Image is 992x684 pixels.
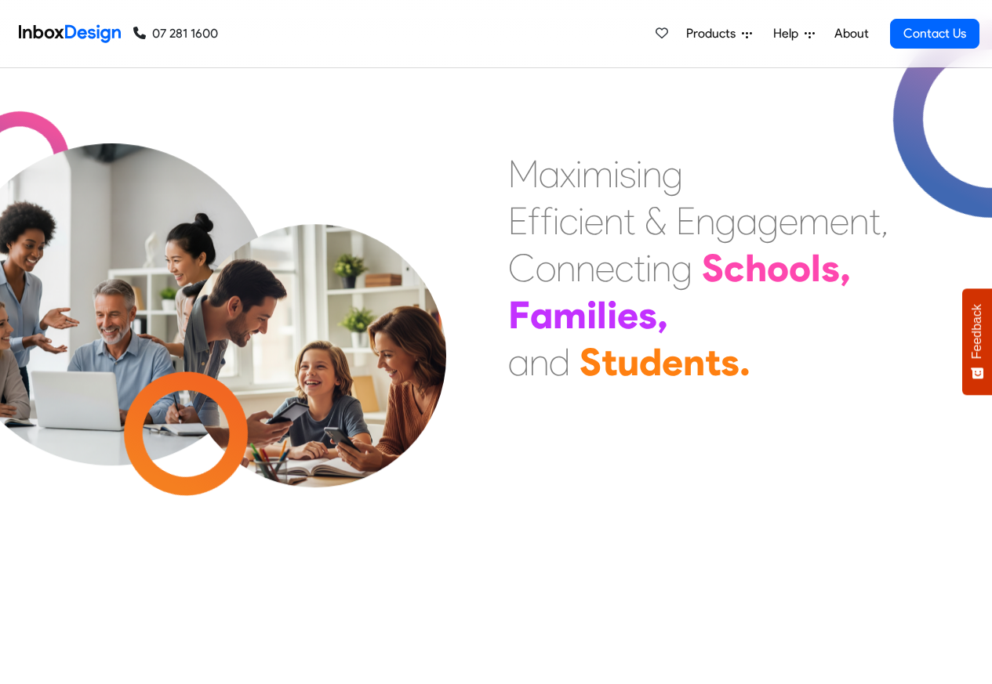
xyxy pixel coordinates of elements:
[508,338,529,385] div: a
[636,150,642,197] div: i
[576,150,582,197] div: i
[530,291,553,338] div: a
[686,24,742,43] span: Products
[576,244,595,291] div: n
[811,244,821,291] div: l
[540,197,553,244] div: f
[587,291,597,338] div: i
[680,18,758,49] a: Products
[556,244,576,291] div: n
[584,197,604,244] div: e
[869,197,881,244] div: t
[553,291,587,338] div: m
[721,338,739,385] div: s
[582,150,613,197] div: m
[638,291,657,338] div: s
[645,197,667,244] div: &
[652,244,671,291] div: n
[549,338,570,385] div: d
[962,288,992,395] button: Feedback - Show survey
[607,291,617,338] div: i
[508,150,539,197] div: M
[539,150,560,197] div: a
[840,244,851,291] div: ,
[620,150,636,197] div: s
[830,18,873,49] a: About
[715,197,736,244] div: g
[739,338,750,385] div: .
[604,197,623,244] div: n
[767,244,789,291] div: o
[881,197,888,244] div: ,
[671,244,692,291] div: g
[634,244,645,291] div: t
[702,244,724,291] div: S
[623,197,635,244] div: t
[683,338,705,385] div: n
[597,291,607,338] div: l
[724,244,745,291] div: c
[890,19,979,49] a: Contact Us
[595,244,615,291] div: e
[705,338,721,385] div: t
[798,197,830,244] div: m
[830,197,849,244] div: e
[779,197,798,244] div: e
[617,291,638,338] div: e
[580,338,601,385] div: S
[151,197,479,525] img: parents_with_child.png
[559,197,578,244] div: c
[789,244,811,291] div: o
[560,150,576,197] div: x
[662,150,683,197] div: g
[745,244,767,291] div: h
[578,197,584,244] div: i
[508,291,530,338] div: F
[645,244,652,291] div: i
[657,291,668,338] div: ,
[133,24,218,43] a: 07 281 1600
[758,197,779,244] div: g
[662,338,683,385] div: e
[508,244,536,291] div: C
[615,244,634,291] div: c
[849,197,869,244] div: n
[696,197,715,244] div: n
[639,338,662,385] div: d
[613,150,620,197] div: i
[617,338,639,385] div: u
[642,150,662,197] div: n
[821,244,840,291] div: s
[508,150,888,385] div: Maximising Efficient & Engagement, Connecting Schools, Families, and Students.
[970,304,984,359] span: Feedback
[736,197,758,244] div: a
[601,338,617,385] div: t
[536,244,556,291] div: o
[767,18,821,49] a: Help
[676,197,696,244] div: E
[529,338,549,385] div: n
[528,197,540,244] div: f
[773,24,805,43] span: Help
[508,197,528,244] div: E
[553,197,559,244] div: i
